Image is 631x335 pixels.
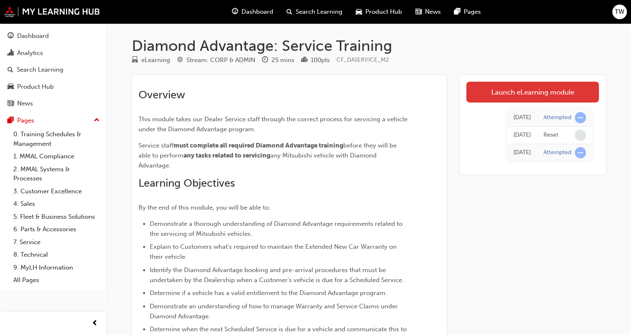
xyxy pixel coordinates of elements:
[3,62,103,77] a: Search Learning
[3,45,103,61] a: Analytics
[132,55,170,65] div: Type
[10,248,103,261] a: 8. Technical
[3,28,103,44] a: Dashboard
[356,7,362,17] span: car-icon
[184,152,270,159] span: any tasks related to servicing
[17,31,49,41] div: Dashboard
[225,3,280,20] a: guage-iconDashboard
[543,131,558,139] div: Reset
[513,148,531,157] div: Wed Jul 23 2025 08:35:51 GMT+1000 (Australian Eastern Standard Time)
[177,55,255,65] div: Stream
[3,113,103,128] button: Pages
[466,82,599,102] a: Launch eLearning module
[138,115,409,133] span: This module takes our Dealer Service staff through the correct process for servicing a vehicle un...
[575,112,586,123] span: learningRecordVerb_ATTEMPT-icon
[262,57,268,64] span: clock-icon
[138,152,378,169] span: any Mitsubishi vehicle with Diamond Advantage.
[138,204,270,211] span: By the end of this module, you will be able to:
[287,7,292,17] span: search-icon
[337,56,389,63] span: Learning resource code
[409,3,447,20] a: news-iconNews
[454,7,460,17] span: pages-icon
[138,177,235,190] span: Learning Objectives
[513,130,531,140] div: Thu Aug 28 2025 13:07:33 GMT+1000 (Australian Eastern Standard Time)
[10,128,103,150] a: 0. Training Schedules & Management
[10,274,103,287] a: All Pages
[464,7,481,17] span: Pages
[3,96,103,111] a: News
[150,220,404,237] span: Demonstrate a thorough understanding of Diamond Advantage requirements related to the servicing o...
[17,48,43,58] div: Analytics
[10,150,103,163] a: 1. MMAL Compliance
[272,55,294,65] div: 25 mins
[186,55,255,65] div: Stream: CORP & ADMIN
[425,7,441,17] span: News
[138,142,173,149] span: Service staff
[8,83,14,91] span: car-icon
[10,223,103,236] a: 6. Parts & Accessories
[132,57,138,64] span: learningResourceType_ELEARNING-icon
[150,289,387,297] span: Determine if a vehicle has a valid entitlement to the Diamond Advantage program.
[311,55,330,65] div: 100 pts
[8,50,14,57] span: chart-icon
[10,261,103,274] a: 9. MyLH Information
[10,197,103,210] a: 4. Sales
[17,116,34,125] div: Pages
[543,149,571,157] div: Attempted
[262,55,294,65] div: Duration
[8,32,14,40] span: guage-icon
[8,117,14,125] span: pages-icon
[575,147,586,158] span: learningRecordVerb_ATTEMPT-icon
[150,302,400,320] span: Demonstrate an understanding of how to manage Warranty and Service Claims under Diamond Advantage.
[17,99,33,108] div: News
[150,243,398,260] span: Explain to Customers what's required to maintain the Extended New Car Warranty on their vehicle.
[10,210,103,223] a: 5. Fleet & Business Solutions
[612,5,627,19] button: TW
[17,82,54,92] div: Product Hub
[301,55,330,65] div: Points
[4,6,100,17] img: mmal
[447,3,488,20] a: pages-iconPages
[8,100,14,107] span: news-icon
[17,65,63,75] div: Search Learning
[141,55,170,65] div: eLearning
[8,66,13,74] span: search-icon
[365,7,402,17] span: Product Hub
[415,7,422,17] span: news-icon
[132,37,606,55] h1: Diamond Advantage: Service Training
[177,57,183,64] span: target-icon
[301,57,307,64] span: podium-icon
[10,185,103,198] a: 3. Customer Excellence
[241,7,273,17] span: Dashboard
[138,88,185,101] span: Overview
[10,163,103,185] a: 2. MMAL Systems & Processes
[513,113,531,122] div: Thu Aug 28 2025 13:07:34 GMT+1000 (Australian Eastern Standard Time)
[280,3,349,20] a: search-iconSearch Learning
[232,7,238,17] span: guage-icon
[92,318,98,329] span: prev-icon
[173,142,343,149] span: must complete all required Diamond Advantage training
[138,142,398,159] span: before they will be able to perform
[3,27,103,113] button: DashboardAnalyticsSearch LearningProduct HubNews
[615,7,624,17] span: TW
[543,114,571,122] div: Attempted
[10,236,103,249] a: 7. Service
[3,79,103,95] a: Product Hub
[150,266,404,284] span: Identify the Diamond Advantage booking and pre-arrival procedures that must be undertaken by the ...
[349,3,409,20] a: car-iconProduct Hub
[296,7,342,17] span: Search Learning
[575,130,586,141] span: learningRecordVerb_NONE-icon
[94,115,100,126] span: up-icon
